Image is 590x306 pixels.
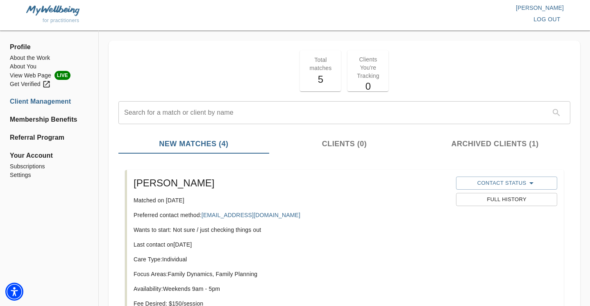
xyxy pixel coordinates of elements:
img: MyWellbeing [26,5,79,16]
div: Accessibility Menu [5,283,23,301]
a: Client Management [10,97,88,107]
button: Contact Status [456,177,557,190]
a: About You [10,62,88,71]
a: Get Verified [10,80,88,88]
a: Subscriptions [10,162,88,171]
p: Care Type: Individual [134,255,449,263]
span: Full History [460,195,553,204]
h5: 5 [305,73,336,86]
p: Total matches [305,56,336,72]
a: Membership Benefits [10,115,88,125]
p: Availability: Weekends 9am - 5pm [134,285,449,293]
span: New Matches (4) [123,138,264,150]
span: LIVE [54,71,70,80]
div: Get Verified [10,80,51,88]
p: Focus Areas: Family Dynamics, Family Planning [134,270,449,278]
span: Contact Status [460,178,553,188]
p: Matched on [DATE] [134,196,449,204]
a: Settings [10,171,88,179]
span: for practitioners [43,18,79,23]
h5: [PERSON_NAME] [134,177,449,190]
p: Clients You're Tracking [352,55,383,80]
p: Wants to start: Not sure / just checking things out [134,226,449,234]
span: Clients (0) [274,138,415,150]
p: [PERSON_NAME] [295,4,564,12]
span: Your Account [10,151,88,161]
a: [EMAIL_ADDRESS][DOMAIN_NAME] [202,212,300,218]
span: Archived Clients (1) [424,138,565,150]
a: Referral Program [10,133,88,143]
a: View Web PageLIVE [10,71,88,80]
h5: 0 [352,80,383,93]
p: Preferred contact method: [134,211,449,219]
span: log out [533,14,560,25]
span: Profile [10,42,88,52]
button: log out [530,12,564,27]
li: View Web Page [10,71,88,80]
button: Full History [456,193,557,206]
a: About the Work [10,54,88,62]
p: Last contact on [DATE] [134,240,449,249]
